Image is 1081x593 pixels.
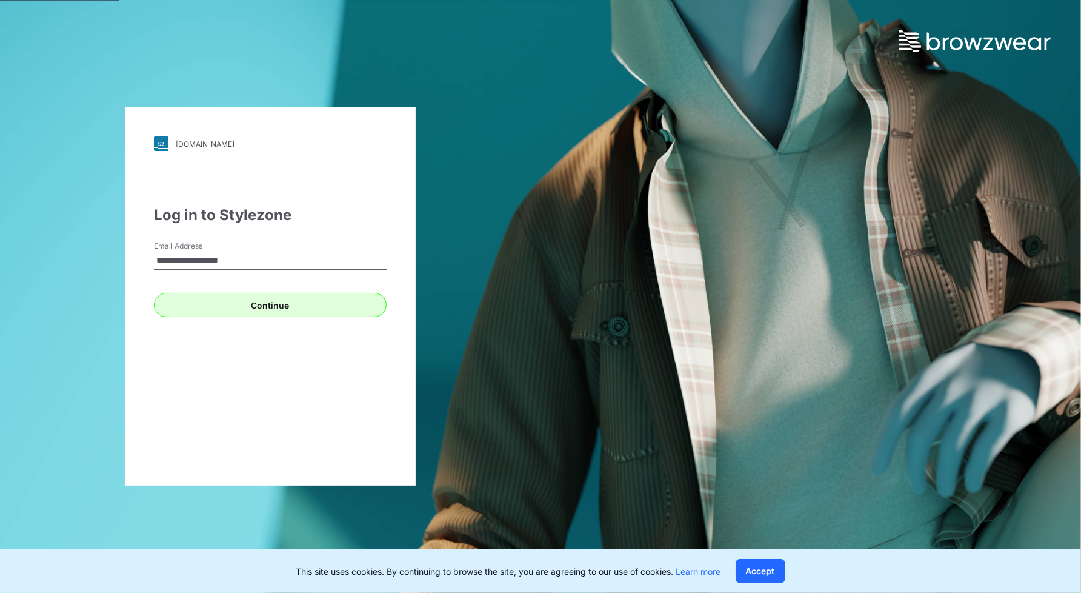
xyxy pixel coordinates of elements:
button: Accept [736,559,785,583]
div: Log in to Stylezone [154,204,387,226]
img: svg+xml;base64,PHN2ZyB3aWR0aD0iMjgiIGhlaWdodD0iMjgiIHZpZXdCb3g9IjAgMCAyOCAyOCIgZmlsbD0ibm9uZSIgeG... [154,136,168,151]
a: Learn more [676,566,721,577]
label: Email Address [154,241,239,252]
button: Continue [154,293,387,317]
img: browzwear-logo.73288ffb.svg [899,30,1051,52]
p: This site uses cookies. By continuing to browse the site, you are agreeing to our use of cookies. [296,565,721,578]
a: [DOMAIN_NAME] [154,136,387,151]
div: [DOMAIN_NAME] [176,139,234,149]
